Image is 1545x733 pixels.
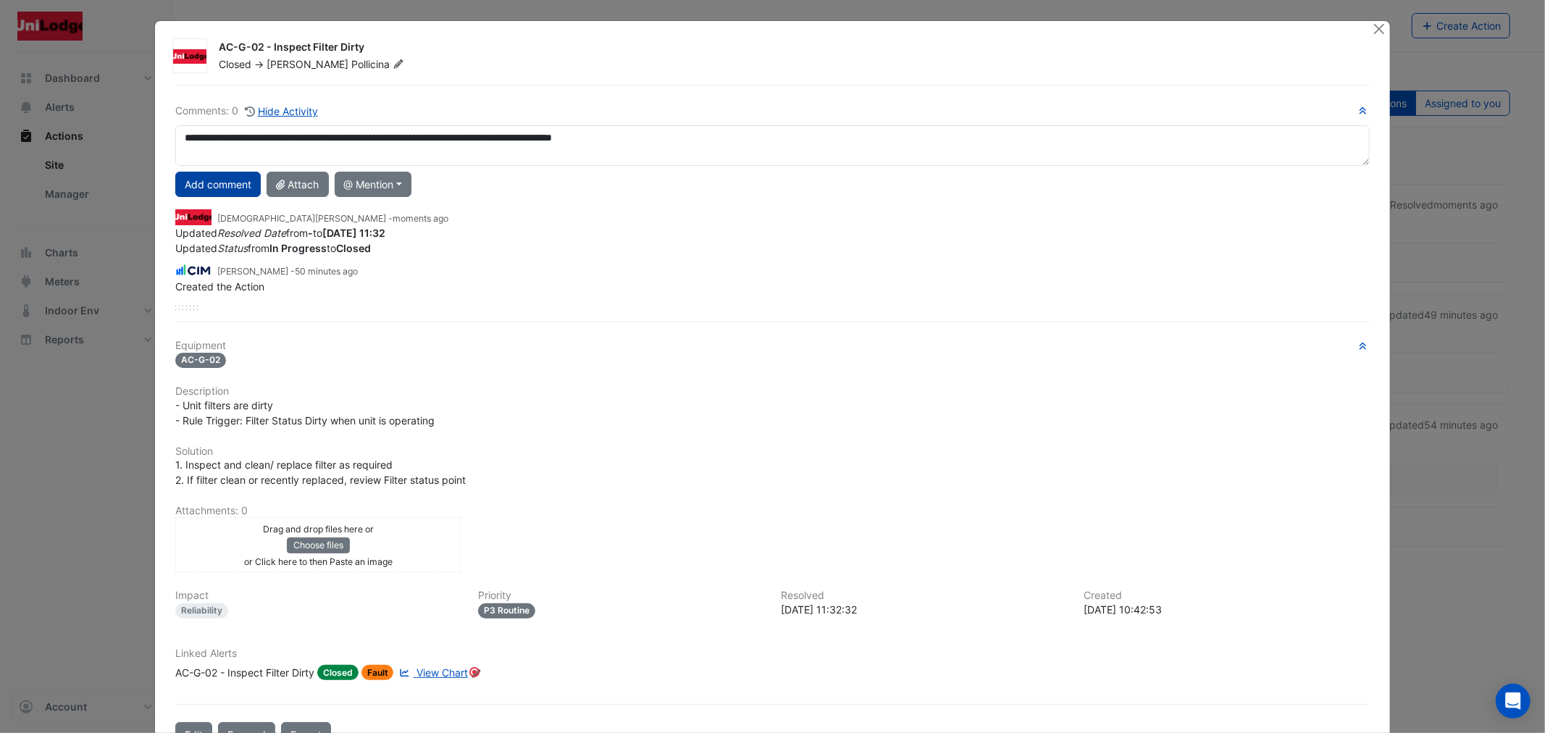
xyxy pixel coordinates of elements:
span: 2025-09-10 11:32:32 [393,213,448,224]
span: - Unit filters are dirty - Rule Trigger: Filter Status Dirty when unit is operating [175,399,435,427]
h6: Created [1084,590,1370,602]
div: Open Intercom Messenger [1496,684,1531,719]
div: Reliability [175,603,228,619]
button: @ Mention [335,172,412,197]
a: View Chart [396,665,467,680]
small: or Click here to then Paste an image [244,556,393,567]
strong: Closed [336,242,371,254]
div: AC-G-02 - Inspect Filter Dirty [219,40,1355,57]
button: Add comment [175,172,261,197]
h6: Attachments: 0 [175,505,1369,517]
span: AC-G-02 [175,353,226,368]
span: Updated from to [175,242,371,254]
em: Status [217,242,248,254]
div: Comments: 0 [175,103,319,120]
h6: Impact [175,590,461,602]
button: Choose files [287,537,350,553]
span: View Chart [416,666,468,679]
div: AC-G-02 - Inspect Filter Dirty [175,665,314,680]
button: Attach [267,172,328,197]
h6: Priority [478,590,763,602]
h6: Linked Alerts [175,648,1369,660]
span: Closed [219,58,251,70]
strong: - [308,227,313,239]
span: Pollicina [351,57,406,72]
em: Resolved Date [217,227,286,239]
strong: 2025-09-10 11:32:32 [322,227,385,239]
span: 1. Inspect and clean/ replace filter as required 2. If filter clean or recently replaced, review ... [175,458,466,486]
span: -> [254,58,264,70]
img: CIM [175,262,212,278]
h6: Description [175,385,1369,398]
strong: In Progress [269,242,327,254]
img: Unilodge [175,209,212,225]
h6: Solution [175,445,1369,458]
button: Close [1372,21,1387,36]
div: Tooltip anchor [468,666,481,679]
small: Drag and drop files here or [263,524,374,535]
small: [DEMOGRAPHIC_DATA][PERSON_NAME] - [217,212,448,225]
span: Fault [361,665,394,680]
span: Closed [317,665,359,680]
span: Created the Action [175,280,264,293]
span: Updated from to [175,227,385,239]
div: [DATE] 10:42:53 [1084,602,1370,617]
div: P3 Routine [478,603,535,619]
span: [PERSON_NAME] [267,58,348,70]
span: 2025-09-10 10:42:53 [295,266,358,277]
small: [PERSON_NAME] - [217,265,358,278]
h6: Resolved [781,590,1066,602]
h6: Equipment [175,340,1369,352]
img: Unilodge [173,49,206,64]
button: Hide Activity [244,103,319,120]
div: [DATE] 11:32:32 [781,602,1066,617]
